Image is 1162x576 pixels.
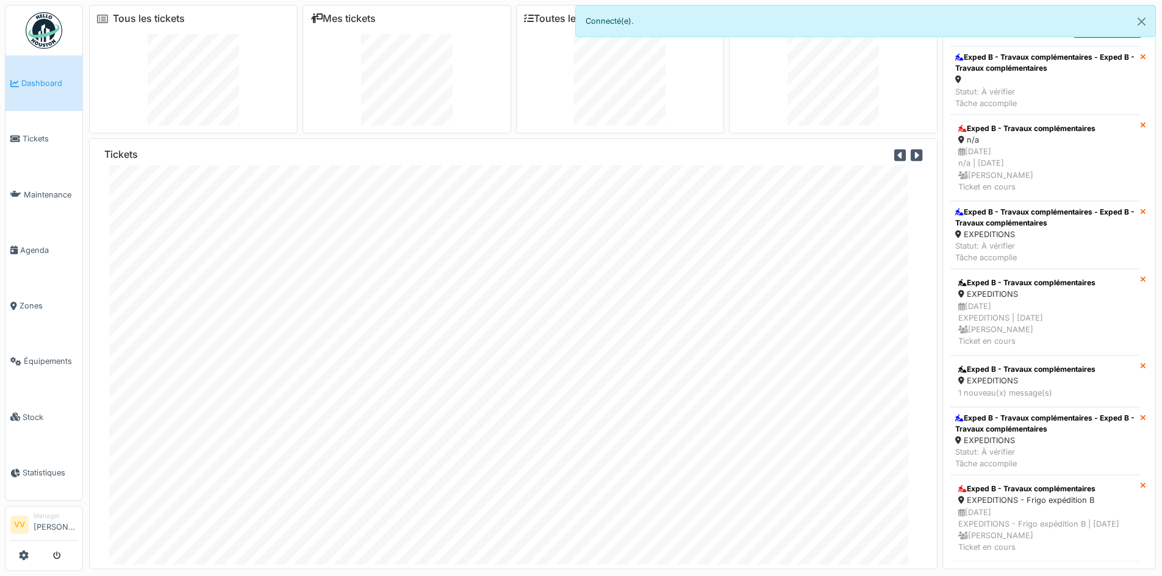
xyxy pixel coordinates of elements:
a: Mes tickets [310,13,376,24]
a: Zones [5,278,82,333]
span: Maintenance [24,189,77,201]
span: Statistiques [23,467,77,478]
a: Exped B - Travaux complémentaires EXPEDITIONS [DATE]EXPEDITIONS | [DATE] [PERSON_NAME]Ticket en c... [950,269,1140,355]
a: Équipements [5,333,82,389]
img: Badge_color-CXgf-gQk.svg [26,12,62,49]
div: Exped B - Travaux complémentaires - Exped B - Travaux complémentaires [955,52,1135,74]
li: [PERSON_NAME] [34,511,77,538]
a: Exped B - Travaux complémentaires EXPEDITIONS - Frigo expédition B [DATE]EXPEDITIONS - Frigo expé... [950,475,1140,561]
a: Exped B - Travaux complémentaires EXPEDITIONS 1 nouveau(x) message(s) [950,355,1140,407]
a: Dashboard [5,55,82,111]
div: Manager [34,511,77,521]
a: Maintenance [5,167,82,222]
div: EXPEDITIONS [958,288,1132,300]
a: Agenda [5,222,82,278]
div: EXPEDITIONS [958,375,1132,386]
a: Toutes les tâches [524,13,615,24]
a: Stock [5,389,82,445]
span: Agenda [20,244,77,256]
div: 1 nouveau(x) message(s) [958,387,1132,399]
div: [DATE] EXPEDITIONS | [DATE] [PERSON_NAME] Ticket en cours [958,300,1132,347]
div: [DATE] n/a | [DATE] [PERSON_NAME] Ticket en cours [958,146,1132,193]
div: EXPEDITIONS - Frigo expédition B [958,494,1132,506]
div: [DATE] EXPEDITIONS - Frigo expédition B | [DATE] [PERSON_NAME] Ticket en cours [958,507,1132,553]
div: Exped B - Travaux complémentaires [958,483,1132,494]
div: EXPEDITIONS [955,229,1135,240]
div: Statut: À vérifier Tâche accomplie [955,446,1135,469]
div: Statut: À vérifier Tâche accomplie [955,240,1135,263]
div: Exped B - Travaux complémentaires - Exped B - Travaux complémentaires [955,413,1135,435]
div: Exped B - Travaux complémentaires [958,123,1132,134]
span: Dashboard [21,77,77,89]
span: Stock [23,411,77,423]
h6: Tickets [104,149,138,160]
a: Exped B - Travaux complémentaires - Exped B - Travaux complémentaires Statut: À vérifierTâche acc... [950,46,1140,115]
li: VV [10,516,29,534]
div: Statut: À vérifier Tâche accomplie [955,86,1135,109]
div: Exped B - Travaux complémentaires [958,364,1132,375]
a: Exped B - Travaux complémentaires n/a [DATE]n/a | [DATE] [PERSON_NAME]Ticket en cours [950,115,1140,201]
a: VV Manager[PERSON_NAME] [10,511,77,541]
button: Close [1128,5,1155,38]
a: Exped B - Travaux complémentaires - Exped B - Travaux complémentaires EXPEDITIONS Statut: À vérif... [950,201,1140,269]
div: Connecté(e). [575,5,1157,37]
div: EXPEDITIONS [955,435,1135,446]
div: Exped B - Travaux complémentaires [958,277,1132,288]
span: Zones [20,300,77,311]
div: n/a [958,134,1132,146]
span: Équipements [24,355,77,367]
a: Tous les tickets [113,13,185,24]
a: Statistiques [5,445,82,500]
span: Tickets [23,133,77,144]
div: Exped B - Travaux complémentaires - Exped B - Travaux complémentaires [955,207,1135,229]
a: Tickets [5,111,82,166]
a: Exped B - Travaux complémentaires - Exped B - Travaux complémentaires EXPEDITIONS Statut: À vérif... [950,407,1140,475]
